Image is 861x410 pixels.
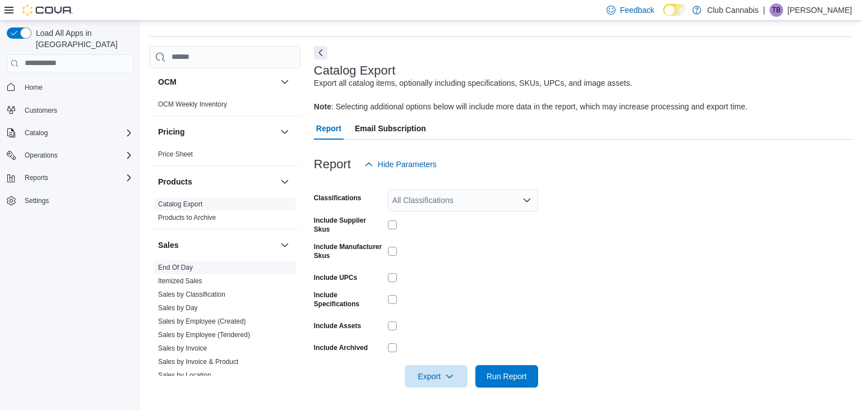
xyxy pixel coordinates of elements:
[20,194,133,208] span: Settings
[25,173,48,182] span: Reports
[149,197,300,229] div: Products
[25,196,49,205] span: Settings
[158,371,211,380] span: Sales by Location
[20,81,47,94] a: Home
[25,106,57,115] span: Customers
[314,242,383,260] label: Include Manufacturer Skus
[158,291,225,298] a: Sales by Classification
[475,365,538,388] button: Run Report
[20,103,133,117] span: Customers
[2,148,138,163] button: Operations
[158,150,193,158] a: Price Sheet
[770,3,783,17] div: Terry Barnett
[20,104,62,117] a: Customers
[20,80,133,94] span: Home
[158,100,227,109] span: OCM Weekly Inventory
[158,150,193,159] span: Price Sheet
[355,117,426,140] span: Email Subscription
[31,27,133,50] span: Load All Apps in [GEOGRAPHIC_DATA]
[158,200,202,208] a: Catalog Export
[22,4,73,16] img: Cova
[20,149,133,162] span: Operations
[20,194,53,208] a: Settings
[20,149,62,162] button: Operations
[158,200,202,209] span: Catalog Export
[316,117,341,140] span: Report
[2,79,138,95] button: Home
[278,175,291,188] button: Products
[7,75,133,238] nav: Complex example
[158,290,225,299] span: Sales by Classification
[158,330,250,339] span: Sales by Employee (Tendered)
[314,216,383,234] label: Include Supplier Skus
[763,3,765,17] p: |
[278,238,291,252] button: Sales
[158,239,179,251] h3: Sales
[158,304,198,312] a: Sales by Day
[158,344,207,353] span: Sales by Invoice
[314,194,362,202] label: Classifications
[314,158,351,171] h3: Report
[158,344,207,352] a: Sales by Invoice
[158,76,276,87] button: OCM
[20,126,133,140] span: Catalog
[378,159,437,170] span: Hide Parameters
[158,357,238,366] span: Sales by Invoice & Product
[25,128,48,137] span: Catalog
[25,83,43,92] span: Home
[2,170,138,186] button: Reports
[2,192,138,209] button: Settings
[314,102,331,111] b: Note
[620,4,654,16] span: Feedback
[314,46,327,59] button: Next
[158,371,211,379] a: Sales by Location
[522,196,531,205] button: Open list of options
[314,291,383,308] label: Include Specifications
[158,239,276,251] button: Sales
[158,277,202,285] a: Itemized Sales
[158,100,227,108] a: OCM Weekly Inventory
[314,64,395,77] h3: Catalog Export
[314,273,357,282] label: Include UPCs
[158,317,246,325] a: Sales by Employee (Created)
[2,125,138,141] button: Catalog
[20,171,133,185] span: Reports
[707,3,758,17] p: Club Cannabis
[158,126,276,137] button: Pricing
[158,176,192,187] h3: Products
[360,153,441,176] button: Hide Parameters
[158,214,216,222] a: Products to Archive
[487,371,527,382] span: Run Report
[158,264,193,271] a: End Of Day
[149,98,300,116] div: OCM
[20,126,52,140] button: Catalog
[158,277,202,285] span: Itemized Sales
[2,102,138,118] button: Customers
[158,263,193,272] span: End Of Day
[788,3,852,17] p: [PERSON_NAME]
[314,343,368,352] label: Include Archived
[772,3,780,17] span: TB
[149,148,300,165] div: Pricing
[405,365,467,388] button: Export
[25,151,58,160] span: Operations
[20,171,53,185] button: Reports
[158,358,238,366] a: Sales by Invoice & Product
[278,125,291,139] button: Pricing
[411,365,461,388] span: Export
[158,176,276,187] button: Products
[158,76,177,87] h3: OCM
[158,303,198,312] span: Sales by Day
[158,213,216,222] span: Products to Archive
[314,321,361,330] label: Include Assets
[158,331,250,339] a: Sales by Employee (Tendered)
[663,4,687,16] input: Dark Mode
[158,317,246,326] span: Sales by Employee (Created)
[278,75,291,89] button: OCM
[314,77,748,113] div: Export all catalog items, optionally including specifications, SKUs, UPCs, and image assets. : Se...
[158,126,184,137] h3: Pricing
